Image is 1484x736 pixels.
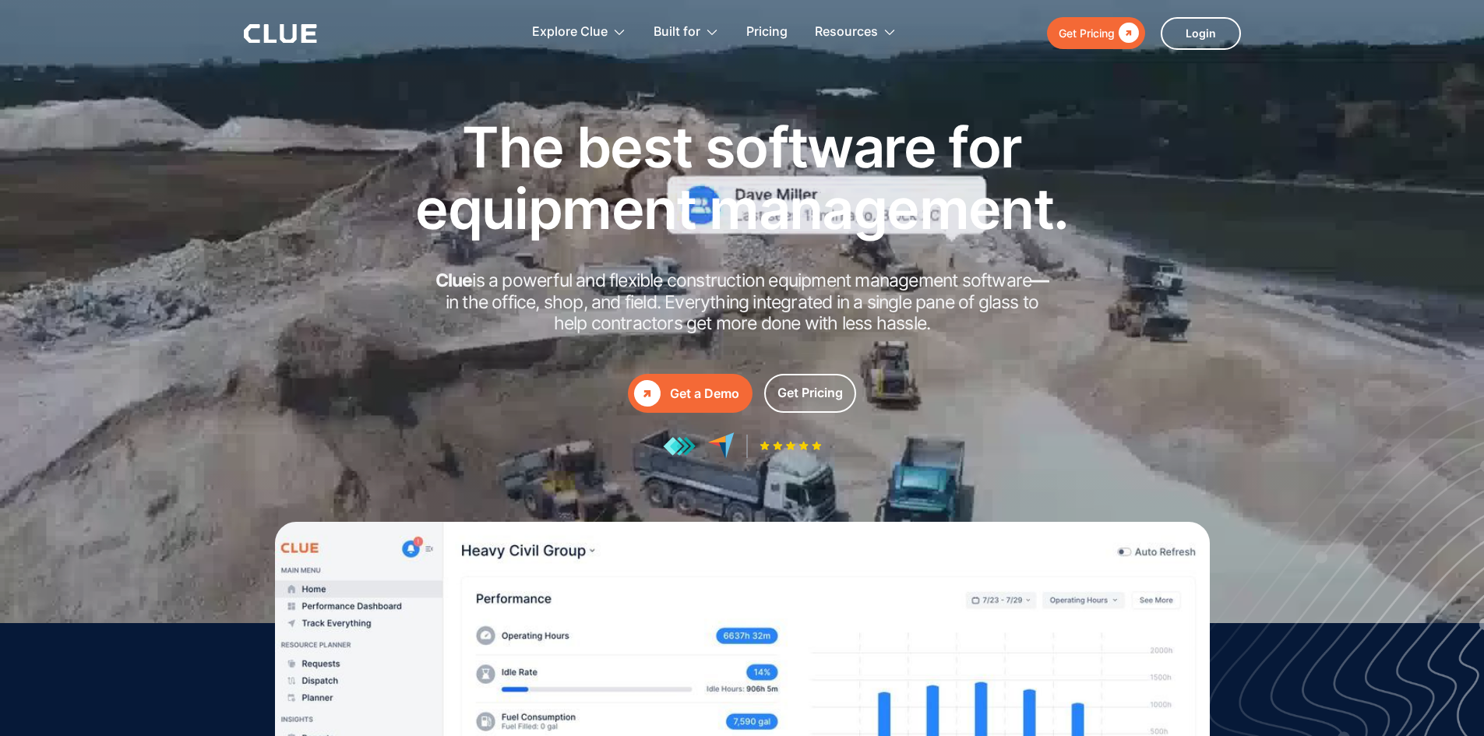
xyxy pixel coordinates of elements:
[670,384,739,403] div: Get a Demo
[392,116,1093,239] h1: The best software for equipment management.
[1047,17,1145,49] a: Get Pricing
[1115,23,1139,43] div: 
[1161,17,1241,50] a: Login
[431,270,1054,335] h2: is a powerful and flexible construction equipment management software in the office, shop, and fi...
[760,441,822,451] img: Five-star rating icon
[777,383,843,403] div: Get Pricing
[654,8,700,57] div: Built for
[634,380,661,407] div: 
[707,432,735,460] img: reviews at capterra
[532,8,626,57] div: Explore Clue
[746,8,788,57] a: Pricing
[663,436,696,456] img: reviews at getapp
[815,8,897,57] div: Resources
[435,269,473,291] strong: Clue
[764,374,856,413] a: Get Pricing
[532,8,608,57] div: Explore Clue
[1031,269,1049,291] strong: —
[1059,23,1115,43] div: Get Pricing
[654,8,719,57] div: Built for
[815,8,878,57] div: Resources
[628,374,753,413] a: Get a Demo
